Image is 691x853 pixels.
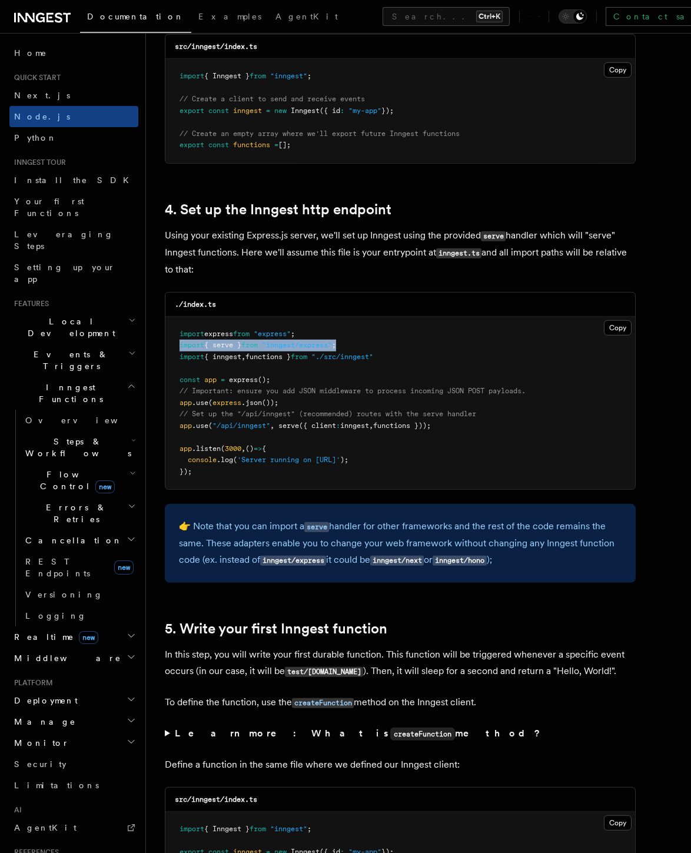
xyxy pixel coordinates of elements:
[241,353,245,361] span: ,
[21,469,129,492] span: Flow Control
[241,341,258,349] span: from
[260,556,326,566] code: inngest/express
[270,421,274,430] span: ,
[9,85,138,106] a: Next.js
[175,728,543,739] strong: Learn more: What is method?
[14,112,70,121] span: Node.js
[604,815,632,831] button: Copy
[9,711,138,732] button: Manage
[180,467,192,476] span: });
[9,732,138,754] button: Monitor
[241,444,245,453] span: ,
[204,353,241,361] span: { inngest
[21,410,138,431] a: Overview
[250,825,266,833] span: from
[180,376,200,384] span: const
[221,444,225,453] span: (
[233,141,270,149] span: functions
[9,127,138,148] a: Python
[292,696,354,708] a: createFunction
[192,399,208,407] span: .use
[165,620,387,637] a: 5. Write your first Inngest function
[9,158,66,167] span: Inngest tour
[9,626,138,648] button: Realtimenew
[291,330,295,338] span: ;
[191,4,268,32] a: Examples
[180,72,204,80] span: import
[14,230,114,251] span: Leveraging Steps
[268,4,345,32] a: AgentKit
[9,316,128,339] span: Local Development
[165,756,636,773] p: Define a function in the same file where we defined our Inngest client:
[229,376,258,384] span: express
[180,399,192,407] span: app
[21,497,138,530] button: Errors & Retries
[175,795,257,804] code: src/inngest/index.ts
[204,72,250,80] span: { Inngest }
[304,522,329,532] code: serve
[9,716,76,728] span: Manage
[165,646,636,680] p: In this step, you will write your first durable function. This function will be triggered wheneve...
[262,444,266,453] span: {
[241,399,262,407] span: .json
[21,436,131,459] span: Steps & Workflows
[21,502,128,525] span: Errors & Retries
[14,263,115,284] span: Setting up your app
[348,107,381,115] span: "my-app"
[14,175,136,185] span: Install the SDK
[304,520,329,532] a: serve
[179,518,622,569] p: 👉 Note that you can import a handler for other frameworks and the rest of the code remains the sa...
[204,341,241,349] span: { serve }
[9,348,128,372] span: Events & Triggers
[9,381,127,405] span: Inngest Functions
[165,227,636,278] p: Using your existing Express.js server, we'll set up Inngest using the provided handler which will...
[180,387,526,395] span: // Important: ensure you add JSON middleware to process incoming JSON POST payloads.
[9,224,138,257] a: Leveraging Steps
[87,12,184,21] span: Documentation
[180,95,365,103] span: // Create a client to send and receive events
[9,106,138,127] a: Node.js
[254,444,262,453] span: =>
[291,107,320,115] span: Inngest
[9,631,98,643] span: Realtime
[476,11,503,22] kbd: Ctrl+K
[9,377,138,410] button: Inngest Functions
[9,817,138,838] a: AgentKit
[180,130,460,138] span: // Create an empty array where we'll export future Inngest functions
[262,399,278,407] span: ());
[217,456,233,464] span: .log
[481,231,506,241] code: serve
[198,12,261,21] span: Examples
[320,107,340,115] span: ({ id
[291,353,307,361] span: from
[21,535,122,546] span: Cancellation
[165,201,391,218] a: 4. Set up the Inngest http endpoint
[180,341,204,349] span: import
[270,72,307,80] span: "inngest"
[278,421,299,430] span: serve
[292,698,354,708] code: createFunction
[250,72,266,80] span: from
[274,107,287,115] span: new
[188,456,217,464] span: console
[25,611,87,620] span: Logging
[14,197,84,218] span: Your first Functions
[9,678,53,688] span: Platform
[180,107,204,115] span: export
[9,311,138,344] button: Local Development
[436,248,481,258] code: inngest.ts
[270,825,307,833] span: "inngest"
[14,759,67,769] span: Security
[254,330,291,338] span: "express"
[80,4,191,33] a: Documentation
[212,399,241,407] span: express
[299,421,336,430] span: ({ client
[262,341,332,349] span: "inngest/express"
[9,754,138,775] a: Security
[604,320,632,336] button: Copy
[340,107,344,115] span: :
[25,416,147,425] span: Overview
[180,444,192,453] span: app
[233,456,237,464] span: (
[9,299,49,308] span: Features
